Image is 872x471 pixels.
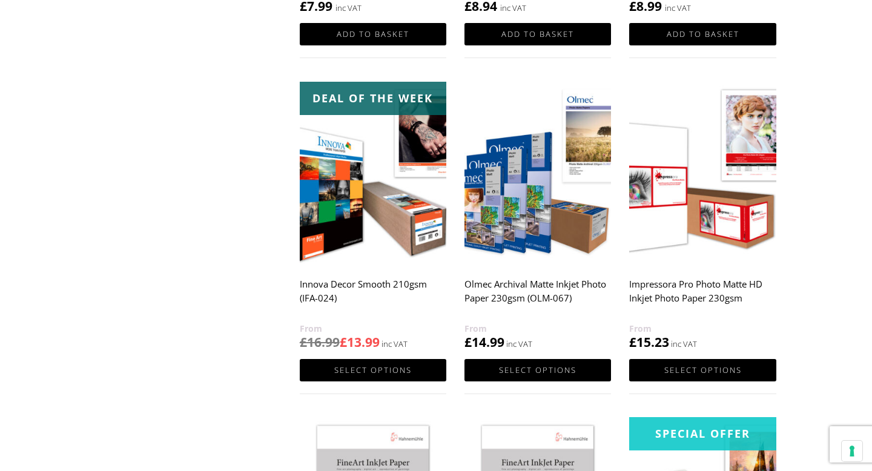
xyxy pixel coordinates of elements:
a: Olmec Archival Matte Inkjet Photo Paper 230gsm (OLM-067) £14.99 [464,82,611,351]
img: Olmec Archival Matte Inkjet Photo Paper 230gsm (OLM-067) [464,82,611,265]
h2: Olmec Archival Matte Inkjet Photo Paper 230gsm (OLM-067) [464,273,611,321]
a: Impressora Pro Photo Matte HD Inkjet Photo Paper 230gsm £15.23 [629,82,776,351]
bdi: 13.99 [340,334,380,351]
strong: inc VAT [500,1,526,15]
a: Select options for “Innova Decor Smooth 210gsm (IFA-024)” [300,359,446,381]
bdi: 14.99 [464,334,504,351]
div: Special Offer [629,417,776,450]
div: Deal of the week [300,82,446,115]
bdi: 15.23 [629,334,669,351]
span: £ [629,334,636,351]
a: Select options for “Olmec Archival Matte Inkjet Photo Paper 230gsm (OLM-067)” [464,359,611,381]
img: Impressora Pro Photo Matte HD Inkjet Photo Paper 230gsm [629,82,776,265]
a: Add to basket: “Innova Fine Art Paper Inkjet Sample Pack (11 Sheets)” [629,23,776,45]
a: Add to basket: “Olmec Inkjet Photo Paper Sample Pack (14 sheets)” [464,23,611,45]
span: £ [300,334,307,351]
strong: inc VAT [665,1,691,15]
strong: inc VAT [335,1,362,15]
span: £ [464,334,472,351]
a: Select options for “Impressora Pro Photo Matte HD Inkjet Photo Paper 230gsm” [629,359,776,381]
span: £ [340,334,347,351]
h2: Innova Decor Smooth 210gsm (IFA-024) [300,273,446,321]
h2: Impressora Pro Photo Matte HD Inkjet Photo Paper 230gsm [629,273,776,321]
button: Your consent preferences for tracking technologies [842,441,862,461]
a: Deal of the week Innova Decor Smooth 210gsm (IFA-024) £16.99£13.99 [300,82,446,351]
a: Add to basket: “Innova Photo Art Inkjet Photo Paper Sample Pack (8 sheets)” [300,23,446,45]
bdi: 16.99 [300,334,340,351]
img: Innova Decor Smooth 210gsm (IFA-024) [300,82,446,265]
